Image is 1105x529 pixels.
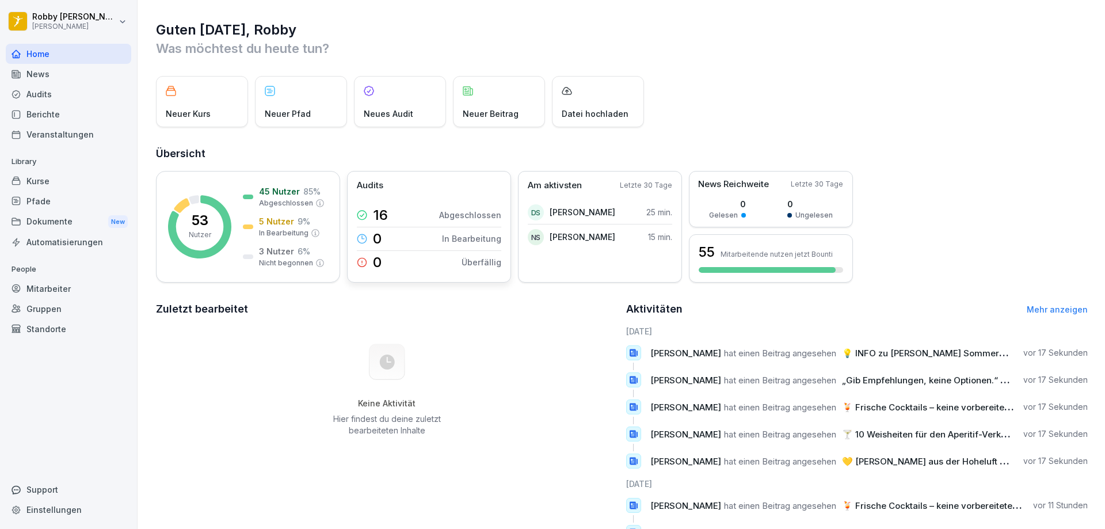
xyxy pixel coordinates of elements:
p: Audits [357,179,383,192]
p: 9 % [298,215,310,227]
p: Überfällig [462,256,501,268]
p: [PERSON_NAME] [550,206,615,218]
p: 45 Nutzer [259,185,300,197]
p: 16 [373,208,388,222]
span: [PERSON_NAME] [650,402,721,413]
p: Ungelesen [795,210,833,220]
p: News Reichweite [698,178,769,191]
span: [PERSON_NAME] [650,429,721,440]
span: [PERSON_NAME] [650,456,721,467]
p: vor 17 Sekunden [1023,428,1088,440]
p: 85 % [303,185,321,197]
h6: [DATE] [626,325,1088,337]
p: Abgeschlossen [439,209,501,221]
p: 0 [787,198,833,210]
p: 0 [709,198,746,210]
h5: Keine Aktivität [329,398,445,409]
span: hat einen Beitrag angesehen [724,402,836,413]
p: Robby [PERSON_NAME] [32,12,116,22]
p: Letzte 30 Tage [791,179,843,189]
a: Berichte [6,104,131,124]
p: 6 % [298,245,310,257]
h3: 55 [699,242,715,262]
p: In Bearbeitung [442,233,501,245]
p: [PERSON_NAME] [32,22,116,31]
div: DS [528,204,544,220]
p: Nutzer [189,230,211,240]
p: 53 [192,214,208,227]
p: Library [6,153,131,171]
p: Nicht begonnen [259,258,313,268]
span: [PERSON_NAME] [650,500,721,511]
a: DokumenteNew [6,211,131,233]
a: Home [6,44,131,64]
p: Letzte 30 Tage [620,180,672,191]
p: vor 17 Sekunden [1023,347,1088,359]
a: Pfade [6,191,131,211]
p: 3 Nutzer [259,245,294,257]
p: Neuer Kurs [166,108,211,120]
a: Standorte [6,319,131,339]
p: Neuer Beitrag [463,108,519,120]
a: Audits [6,84,131,104]
p: 25 min. [646,206,672,218]
p: 0 [373,232,382,246]
p: Mitarbeitende nutzen jetzt Bounti [721,250,833,258]
span: [PERSON_NAME] [650,348,721,359]
span: hat einen Beitrag angesehen [724,348,836,359]
div: NS [528,229,544,245]
p: vor 17 Sekunden [1023,374,1088,386]
p: Datei hochladen [562,108,628,120]
a: Gruppen [6,299,131,319]
div: New [108,215,128,229]
p: Abgeschlossen [259,198,313,208]
h2: Aktivitäten [626,301,683,317]
h6: [DATE] [626,478,1088,490]
a: Mitarbeiter [6,279,131,299]
a: Veranstaltungen [6,124,131,144]
a: News [6,64,131,84]
p: Neuer Pfad [265,108,311,120]
p: Hier findest du deine zuletzt bearbeiteten Inhalte [329,413,445,436]
p: Gelesen [709,210,738,220]
a: Mehr anzeigen [1027,305,1088,314]
a: Kurse [6,171,131,191]
p: People [6,260,131,279]
span: hat einen Beitrag angesehen [724,456,836,467]
p: Am aktivsten [528,179,582,192]
p: vor 17 Sekunden [1023,401,1088,413]
div: Dokumente [6,211,131,233]
h2: Übersicht [156,146,1088,162]
p: vor 11 Stunden [1033,500,1088,511]
h2: Zuletzt bearbeitet [156,301,618,317]
p: In Bearbeitung [259,228,308,238]
a: Automatisierungen [6,232,131,252]
p: 15 min. [648,231,672,243]
h1: Guten [DATE], Robby [156,21,1088,39]
span: hat einen Beitrag angesehen [724,375,836,386]
p: 0 [373,256,382,269]
p: [PERSON_NAME] [550,231,615,243]
p: Neues Audit [364,108,413,120]
span: hat einen Beitrag angesehen [724,429,836,440]
a: Einstellungen [6,500,131,520]
p: 5 Nutzer [259,215,294,227]
span: hat einen Beitrag angesehen [724,500,836,511]
div: Support [6,479,131,500]
p: vor 17 Sekunden [1023,455,1088,467]
span: [PERSON_NAME] [650,375,721,386]
p: Was möchtest du heute tun? [156,39,1088,58]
